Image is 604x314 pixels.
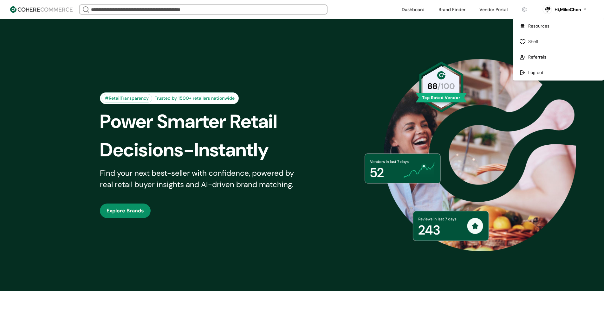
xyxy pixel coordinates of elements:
svg: 0 percent [542,5,552,14]
div: Hi, MikeChen [555,6,581,13]
div: Find your next best-seller with confidence, powered by real retail buyer insights and AI-driven b... [100,167,302,190]
div: Decisions-Instantly [100,136,313,164]
div: #RetailTransparency [101,94,152,103]
button: Hi,MikeChen [555,6,588,13]
div: Trusted by 1500+ retailers nationwide [152,95,237,102]
div: Power Smarter Retail [100,107,313,136]
button: Explore Brands [100,204,151,218]
img: Cohere Logo [10,6,73,13]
